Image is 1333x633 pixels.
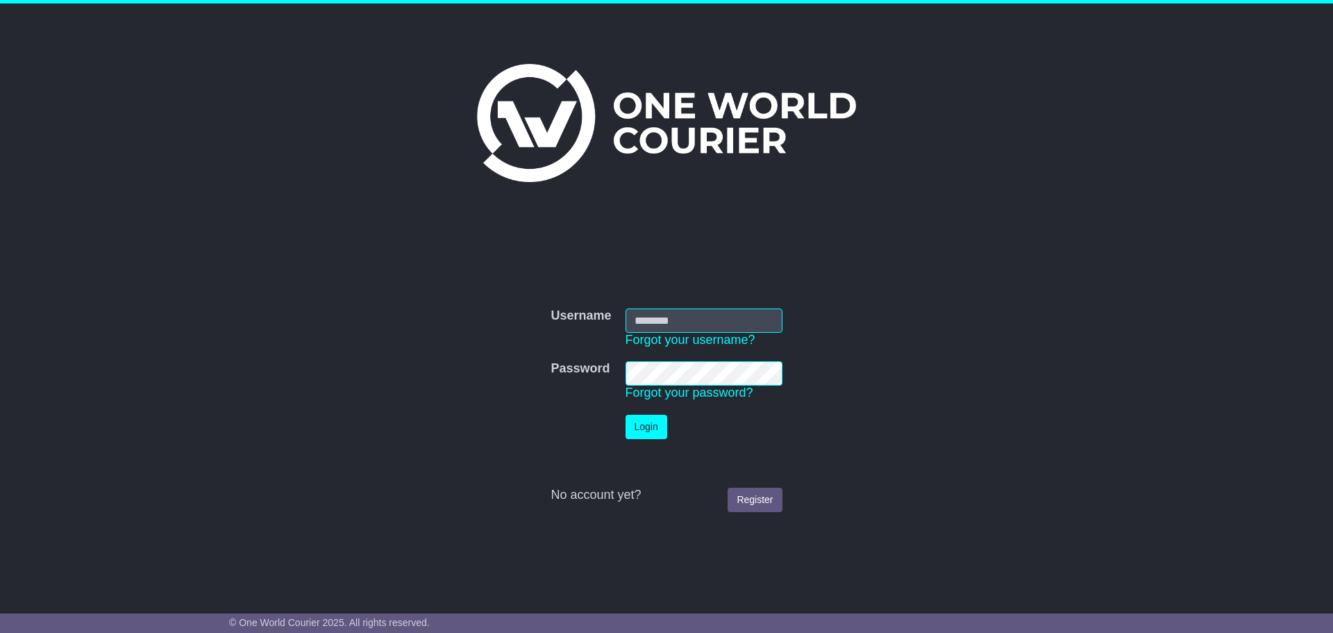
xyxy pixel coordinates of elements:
img: One World [477,64,856,182]
label: Password [551,361,610,377]
div: No account yet? [551,488,782,503]
button: Login [626,415,667,439]
label: Username [551,309,611,324]
span: © One World Courier 2025. All rights reserved. [229,617,430,628]
a: Forgot your username? [626,333,755,347]
a: Register [728,488,782,512]
a: Forgot your password? [626,386,753,400]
